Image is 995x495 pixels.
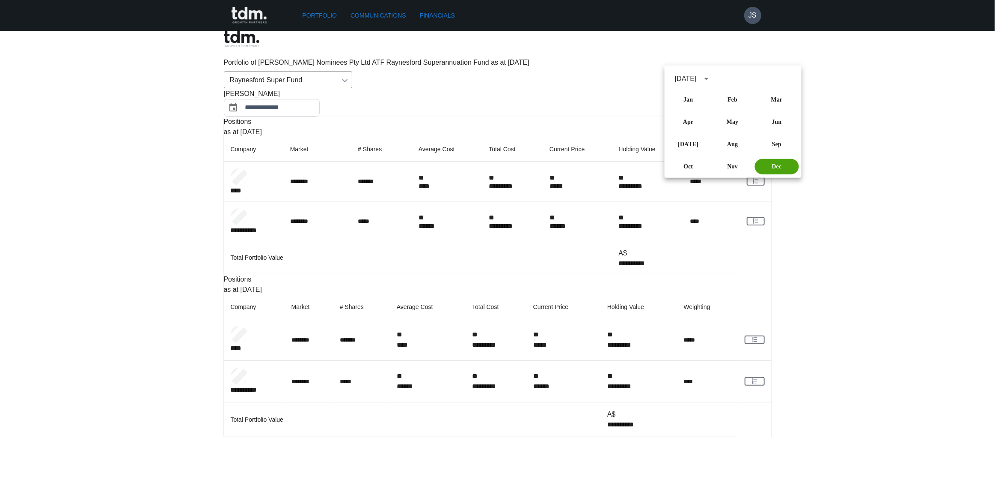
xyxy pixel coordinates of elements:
button: Dec [754,159,799,174]
button: JS [744,7,761,24]
th: Total Cost [465,295,526,319]
th: Current Price [526,295,600,319]
p: A$ [619,248,677,258]
button: Apr [666,114,710,130]
button: Sep [754,137,799,152]
g: rgba(16, 24, 40, 0.6 [752,379,757,384]
div: Raynesford Super Fund [224,71,352,88]
th: Current Price [543,137,612,162]
th: Holding Value [600,295,677,319]
p: Portfolio of [PERSON_NAME] Nominees Pty Ltd ATF Raynesford Superannuation Fund as at [DATE] [224,57,772,68]
button: Mar [754,92,799,108]
button: Feb [710,92,754,108]
th: # Shares [333,295,390,319]
a: View Client Communications [745,336,765,344]
g: rgba(16, 24, 40, 0.6 [753,219,758,223]
h6: JS [748,10,757,21]
th: Average Cost [390,295,465,319]
button: Choose date, selected date is Dec 31, 2024 [225,99,242,116]
th: Average Cost [412,137,482,162]
button: Jan [666,92,710,108]
button: [DATE] [666,137,710,152]
button: calendar view is open, switch to year view [699,72,714,86]
button: Nov [710,159,754,174]
a: Financials [416,8,458,24]
g: rgba(16, 24, 40, 0.6 [753,179,758,183]
p: Positions [224,274,772,285]
th: Holding Value [612,137,683,162]
a: Portfolio [299,8,341,24]
td: Total Portfolio Value [224,402,600,437]
span: [PERSON_NAME] [224,89,280,99]
td: Total Portfolio Value [224,241,612,274]
a: View Client Communications [747,177,764,186]
th: Market [285,295,333,319]
a: View Client Communications [747,217,764,225]
g: rgba(16, 24, 40, 0.6 [752,337,757,342]
div: [DATE] [675,74,697,84]
th: Weighting [677,295,738,319]
button: Aug [710,137,754,152]
p: as at [DATE] [224,127,772,137]
p: Positions [224,117,772,127]
th: Company [224,295,285,319]
button: May [710,114,754,130]
p: as at [DATE] [224,285,772,295]
th: # Shares [351,137,412,162]
a: Communications [347,8,410,24]
button: Oct [666,159,710,174]
p: A$ [607,409,670,420]
th: Market [283,137,351,162]
a: View Client Communications [745,377,765,386]
th: Total Cost [482,137,543,162]
button: Jun [754,114,799,130]
th: Company [224,137,283,162]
